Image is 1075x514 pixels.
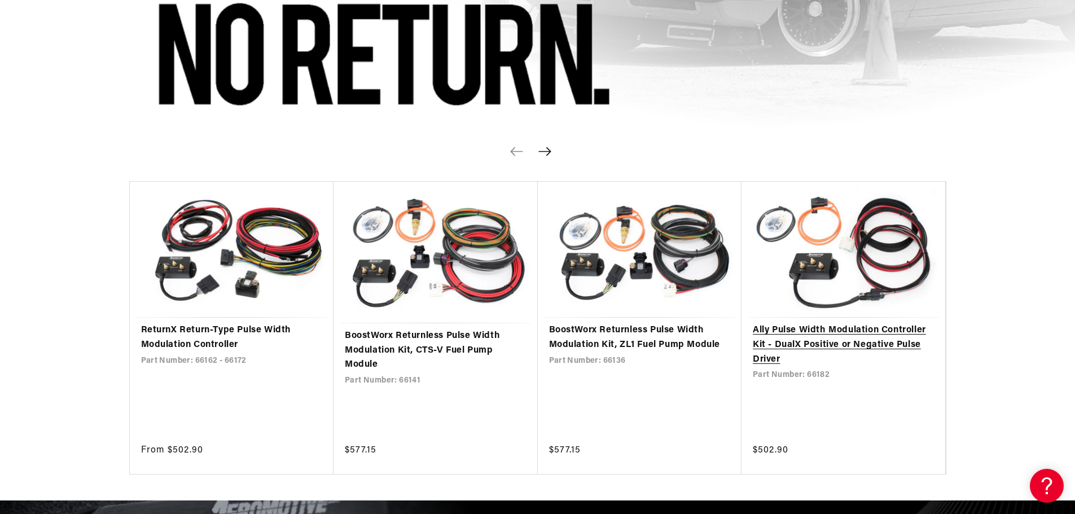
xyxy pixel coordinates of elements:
[141,323,323,352] a: ReturnX Return-Type Pulse Width Modulation Controller
[753,323,934,367] a: Ally Pulse Width Modulation Controller Kit - DualX Positive or Negative Pulse Driver
[504,139,529,164] button: Previous slide
[549,323,731,352] a: BoostWorx Returnless Pulse Width Modulation Kit, ZL1 Fuel Pump Module
[345,329,526,372] a: BoostWorx Returnless Pulse Width Modulation Kit, CTS-V Fuel Pump Module
[533,139,558,164] button: Next slide
[130,182,946,473] ul: Slider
